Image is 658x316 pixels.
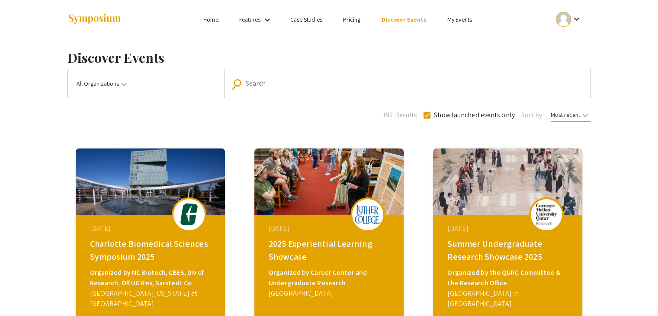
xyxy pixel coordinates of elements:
[580,110,591,121] mat-icon: keyboard_arrow_down
[90,268,213,288] div: Organized by NC Biotech, CBES, Div of Research, Off UG Res, Sarstedt Co
[203,16,218,23] a: Home
[447,288,570,309] div: [GEOGRAPHIC_DATA] in [GEOGRAPHIC_DATA]
[176,203,202,225] img: biomedical-sciences2025_eventLogo_e7ea32_.png
[447,223,570,234] div: [DATE]
[433,148,582,215] img: summer-undergraduate-research-showcase-2025_eventCoverPhoto_d7183b__thumb.jpg
[262,15,273,25] mat-icon: Expand Features list
[68,69,225,98] button: All Organizations
[77,80,129,87] span: All Organizations
[551,111,591,122] span: Most recent
[90,288,213,309] div: [GEOGRAPHIC_DATA][US_STATE] at [GEOGRAPHIC_DATA]
[521,110,544,120] span: Sort by:
[343,16,361,23] a: Pricing
[233,77,245,92] mat-icon: Search
[447,16,472,23] a: My Events
[269,268,392,288] div: Organized by Career Center and Undergraduate Research
[90,223,213,234] div: [DATE]
[383,110,417,120] span: 192 Results
[547,10,591,29] button: Expand account dropdown
[355,205,381,224] img: 2025-experiential-learning-showcase_eventLogo_377aea_.png
[434,110,515,120] span: Show launched events only
[6,277,37,310] iframe: Chat
[269,237,392,263] div: 2025 Experiential Learning Showcase
[254,148,404,215] img: 2025-experiential-learning-showcase_eventCoverPhoto_3051d9__thumb.jpg
[533,203,559,225] img: summer-undergraduate-research-showcase-2025_eventLogo_367938_.png
[290,16,322,23] a: Case Studies
[544,107,597,123] button: Most recent
[447,237,570,263] div: Summer Undergraduate Research Showcase 2025
[76,148,225,215] img: biomedical-sciences2025_eventCoverPhoto_f0c029__thumb.jpg
[119,79,129,90] mat-icon: keyboard_arrow_down
[67,13,122,25] img: Symposium by ForagerOne
[239,16,261,23] a: Features
[447,268,570,288] div: Organized by the QURC Committee & the Research Office
[381,16,427,23] a: Discover Events
[269,288,392,299] div: [GEOGRAPHIC_DATA]
[67,50,591,65] h1: Discover Events
[571,14,581,24] mat-icon: Expand account dropdown
[269,223,392,234] div: [DATE]
[90,237,213,263] div: Charlotte Biomedical Sciences Symposium 2025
